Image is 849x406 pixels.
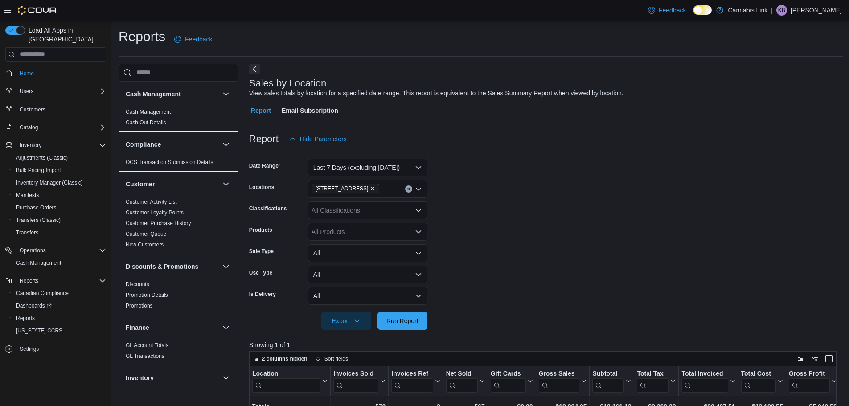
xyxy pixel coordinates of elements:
span: Reports [16,275,106,286]
a: Customer Activity List [126,199,177,205]
span: Home [20,70,34,77]
span: Customers [16,104,106,115]
a: New Customers [126,242,164,248]
a: OCS Transaction Submission Details [126,159,213,165]
div: Total Tax [637,369,669,378]
a: GL Transactions [126,353,164,359]
div: Total Invoiced [681,369,728,392]
button: Users [16,86,37,97]
a: Dashboards [12,300,55,311]
span: Inventory [20,142,41,149]
h3: Inventory [126,373,154,382]
button: Finance [221,322,231,333]
button: Transfers (Classic) [9,214,110,226]
div: Invoices Ref [391,369,433,378]
div: Location [252,369,320,378]
input: Dark Mode [693,5,712,15]
span: Operations [16,245,106,256]
span: Customer Loyalty Points [126,209,184,216]
button: Remove 390 Springbank Drive from selection in this group [370,186,375,191]
span: 2 columns hidden [262,355,308,362]
span: Transfers [16,229,38,236]
div: Location [252,369,320,392]
span: Settings [16,343,106,354]
button: Inventory [16,140,45,151]
span: Reports [12,313,106,324]
div: Gross Sales [538,369,579,392]
label: Sale Type [249,248,274,255]
span: Cash Management [126,108,171,115]
div: Gross Sales [538,369,579,378]
button: Total Tax [637,369,676,392]
span: Adjustments (Classic) [16,154,68,161]
button: Discounts & Promotions [126,262,219,271]
label: Use Type [249,269,272,276]
span: Canadian Compliance [16,290,69,297]
span: Canadian Compliance [12,288,106,299]
span: Sort fields [324,355,348,362]
div: Cash Management [119,107,238,131]
a: Home [16,68,37,79]
span: Feedback [185,35,212,44]
span: Reports [20,277,38,284]
button: Bulk Pricing Import [9,164,110,176]
button: Manifests [9,189,110,201]
span: Dashboards [16,302,52,309]
span: Catalog [16,122,106,133]
span: Discounts [126,281,149,288]
span: Dashboards [12,300,106,311]
button: Keyboard shortcuts [795,353,806,364]
span: 390 Springbank Drive [312,184,380,193]
button: Run Report [377,312,427,330]
span: Bulk Pricing Import [16,167,61,174]
p: Showing 1 of 1 [249,340,843,349]
button: Customers [2,103,110,116]
span: Adjustments (Classic) [12,152,106,163]
button: Inventory Manager (Classic) [9,176,110,189]
span: Home [16,68,106,79]
span: [STREET_ADDRESS] [316,184,369,193]
nav: Complex example [5,63,106,379]
a: Settings [16,344,42,354]
button: Cash Management [221,89,231,99]
button: Gross Sales [538,369,587,392]
span: Hide Parameters [300,135,347,144]
button: Next [249,64,260,74]
label: Is Delivery [249,291,276,298]
h3: Sales by Location [249,78,327,89]
label: Products [249,226,272,234]
label: Locations [249,184,275,191]
div: Total Cost [741,369,775,378]
h3: Report [249,134,279,144]
div: Net Sold [446,369,478,392]
span: OCS Transaction Submission Details [126,159,213,166]
span: Export [327,312,366,330]
span: Customers [20,106,45,113]
span: Catalog [20,124,38,131]
button: Net Sold [446,369,485,392]
a: GL Account Totals [126,342,168,349]
button: Open list of options [415,185,422,193]
a: Cash Management [12,258,65,268]
h3: Customer [126,180,155,189]
h1: Reports [119,28,165,45]
a: Transfers (Classic) [12,215,64,226]
a: [US_STATE] CCRS [12,325,66,336]
label: Date Range [249,162,281,169]
a: Transfers [12,227,42,238]
button: Catalog [2,121,110,134]
button: Customer [126,180,219,189]
div: Gift Card Sales [491,369,526,392]
span: Purchase Orders [16,204,57,211]
h3: Finance [126,323,149,332]
span: Operations [20,247,46,254]
label: Classifications [249,205,287,212]
div: Subtotal [592,369,624,378]
p: Cannabis Link [728,5,767,16]
span: Cash Out Details [126,119,166,126]
a: Feedback [171,30,216,48]
span: Transfers (Classic) [12,215,106,226]
a: Customer Purchase History [126,220,191,226]
button: Display options [809,353,820,364]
